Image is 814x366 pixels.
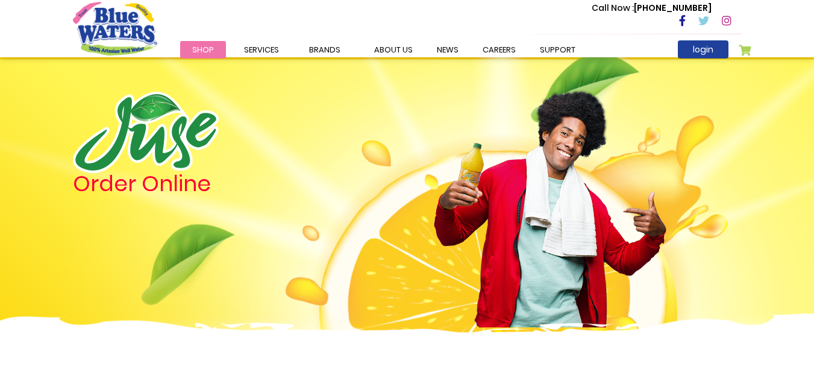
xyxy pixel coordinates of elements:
[528,41,587,58] a: support
[678,40,728,58] a: login
[592,2,634,14] span: Call Now :
[244,44,279,55] span: Services
[362,41,425,58] a: about us
[592,2,712,14] p: [PHONE_NUMBER]
[73,92,219,173] img: logo
[192,44,214,55] span: Shop
[425,41,471,58] a: News
[309,44,340,55] span: Brands
[433,69,668,327] img: man.png
[73,2,157,55] a: store logo
[471,41,528,58] a: careers
[73,173,341,195] h4: Order Online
